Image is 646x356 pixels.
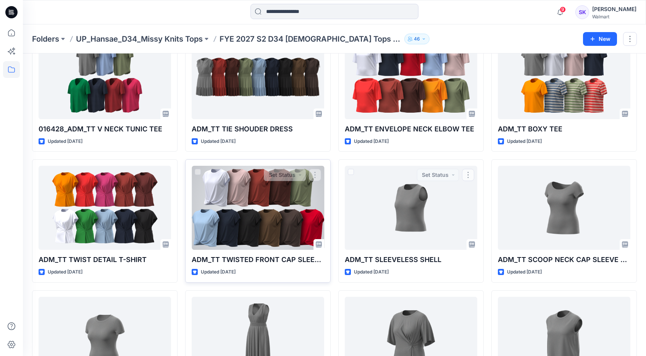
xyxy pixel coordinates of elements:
button: New [583,32,617,46]
p: Updated [DATE] [48,268,82,276]
div: Walmart [592,14,636,19]
p: Updated [DATE] [48,138,82,146]
p: Updated [DATE] [354,138,389,146]
a: UP_Hansae_D34_Missy Knits Tops [76,34,203,44]
p: ADM_TT BOXY TEE [498,124,630,134]
p: ADM_TT SCOOP NECK CAP SLEEVE TEE [498,254,630,265]
p: Updated [DATE] [201,138,236,146]
a: Folders [32,34,59,44]
p: 016428_ADM_TT V NECK TUNIC TEE [39,124,171,134]
p: FYE 2027 S2 D34 [DEMOGRAPHIC_DATA] Tops - Hansae [220,34,401,44]
div: SK [575,5,589,19]
p: ADM_TT TWIST DETAIL T-SHIRT [39,254,171,265]
p: ADM_TT TWISTED FRONT CAP SLEEVE TOP [192,254,324,265]
p: 46 [414,35,420,43]
a: ADM_TT SCOOP NECK CAP SLEEVE TEE [498,166,630,250]
p: ADM_TT SLEEVELESS SHELL [345,254,477,265]
div: [PERSON_NAME] [592,5,636,14]
p: Updated [DATE] [201,268,236,276]
p: Updated [DATE] [507,268,542,276]
p: ADM_TT TIE SHOUDER DRESS [192,124,324,134]
p: ADM_TT ENVELOPE NECK ELBOW TEE [345,124,477,134]
a: ADM_TT TWIST DETAIL T-SHIRT [39,166,171,250]
a: ADM_TT BOXY TEE [498,35,630,119]
p: Updated [DATE] [507,138,542,146]
a: ADM_TT ENVELOPE NECK ELBOW TEE [345,35,477,119]
button: 46 [404,34,430,44]
a: ADM_TT TIE SHOUDER DRESS [192,35,324,119]
a: 016428_ADM_TT V NECK TUNIC TEE [39,35,171,119]
a: ADM_TT SLEEVELESS SHELL [345,166,477,250]
p: Updated [DATE] [354,268,389,276]
a: ADM_TT TWISTED FRONT CAP SLEEVE TOP [192,166,324,250]
span: 9 [560,6,566,13]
